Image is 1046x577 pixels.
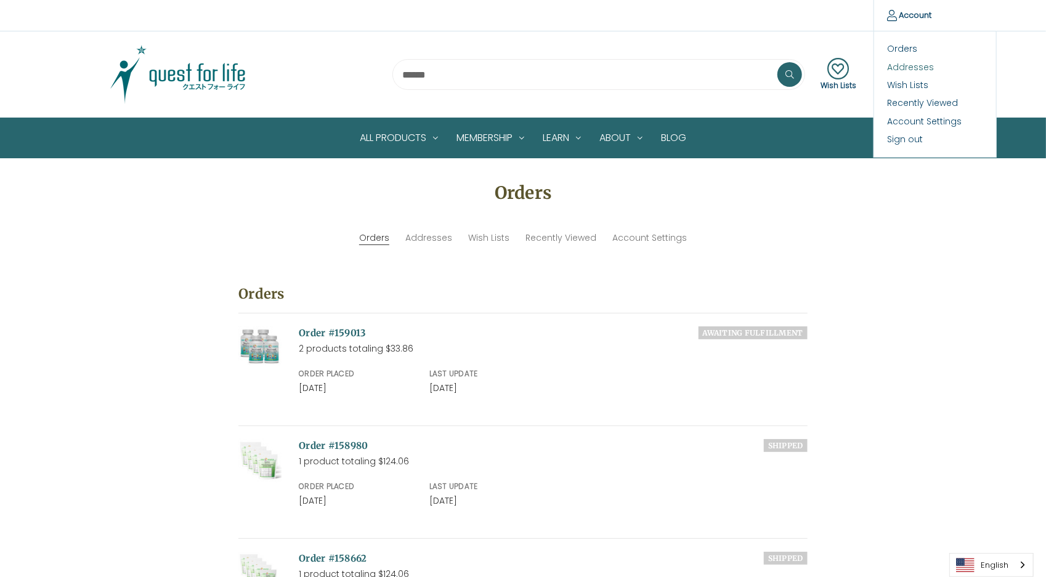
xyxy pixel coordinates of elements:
a: Blog [652,118,695,158]
h6: Awaiting fulfillment [699,326,808,339]
img: Quest Group [101,44,255,105]
img: 日々の健康維持に必要な栄養素が手軽に摂れる、基礎となるサプリメント(ベースサプリメント)てす。毎日の食生活に適切な栄養素を補強する事は、病気を防ぎ、健康を保つのに欠かせません。同時に、このような... [238,439,282,482]
a: Addresses [874,58,996,76]
p: 2 products totaling $33.86 [299,342,807,355]
a: Membership [447,118,533,158]
a: About [590,118,652,158]
div: Language [949,553,1034,577]
a: Wish Lists [821,58,856,91]
h1: Orders [97,180,950,206]
span: [DATE] [299,382,326,394]
h6: Last Update [429,368,547,379]
p: 1 product totaling $124.06 [299,455,807,468]
aside: Language selected: English [949,553,1034,577]
span: [DATE] [429,382,457,394]
h3: Orders [238,284,807,313]
a: Account Settings [874,113,996,131]
a: Recently Viewed [874,94,996,112]
a: Orders [874,40,996,58]
h6: Shipped [764,552,808,565]
a: English [950,554,1033,576]
a: Wish Lists [874,76,996,94]
h6: Last Update [429,481,547,492]
h6: Order Placed [299,368,416,379]
a: Account Settings [612,232,687,244]
a: Order #159013 [299,327,366,339]
a: Wish Lists [468,232,509,244]
a: Addresses [405,232,452,244]
span: [DATE] [299,494,326,507]
a: Order #158980 [299,440,368,451]
a: Learn [533,118,590,158]
li: Orders [359,232,389,245]
h6: Order Placed [299,481,416,492]
a: Sign out [874,131,996,148]
span: [DATE] [429,494,457,507]
a: All Products [351,118,447,158]
a: Order #158662 [299,552,367,564]
h6: Shipped [764,439,808,452]
a: Recently Viewed [525,232,596,244]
